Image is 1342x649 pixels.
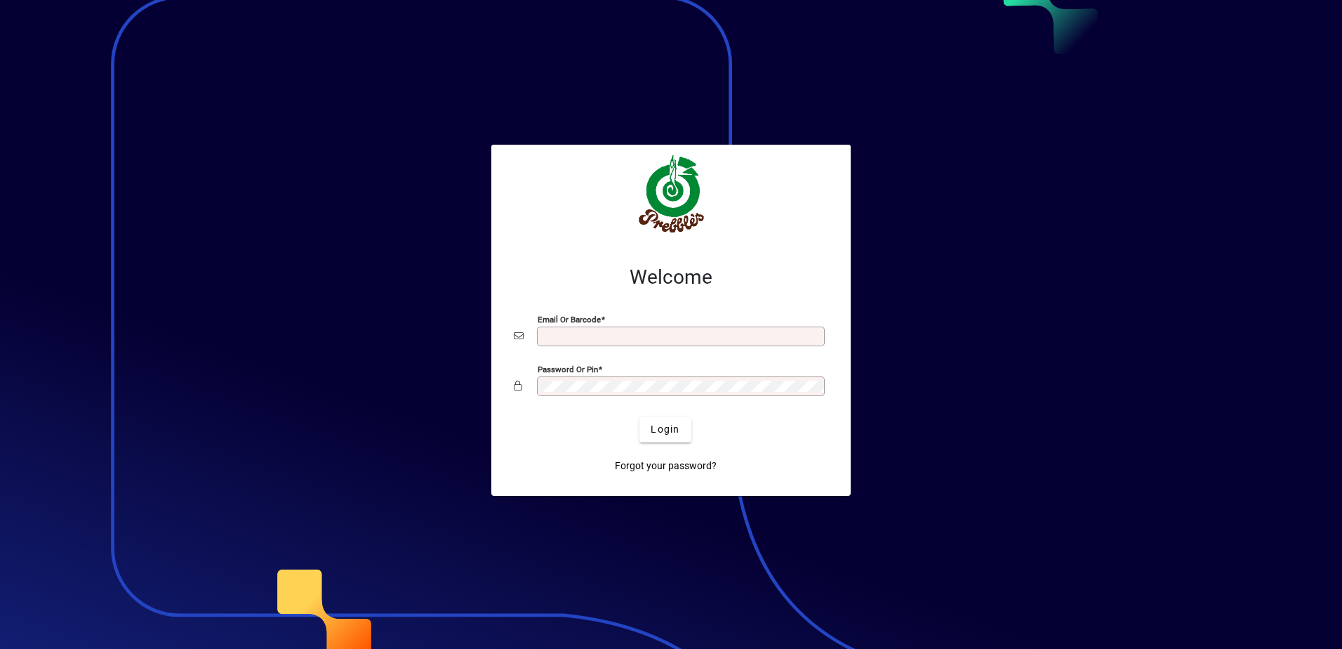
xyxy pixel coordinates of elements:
mat-label: Email or Barcode [538,314,601,324]
a: Forgot your password? [609,454,722,479]
button: Login [639,417,691,442]
span: Login [651,422,679,437]
mat-label: Password or Pin [538,364,598,374]
h2: Welcome [514,265,828,289]
span: Forgot your password? [615,459,717,473]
